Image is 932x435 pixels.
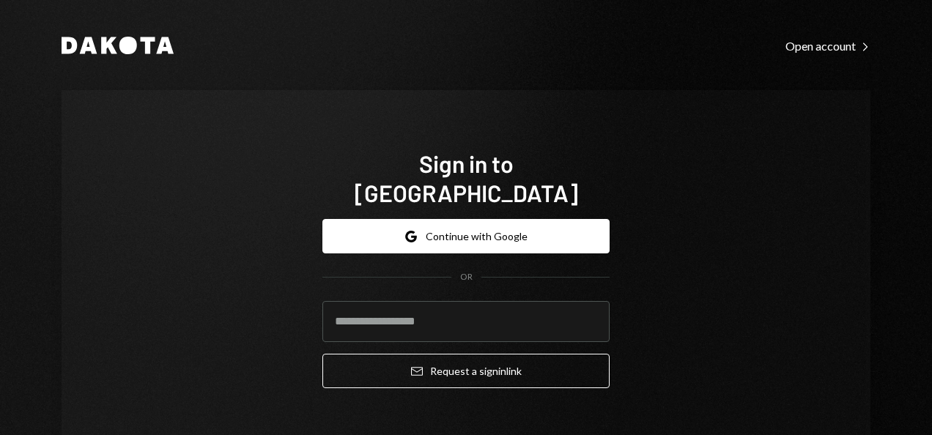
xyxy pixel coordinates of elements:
button: Continue with Google [322,219,610,253]
h1: Sign in to [GEOGRAPHIC_DATA] [322,149,610,207]
div: Open account [785,39,870,53]
button: Request a signinlink [322,354,610,388]
a: Open account [785,37,870,53]
div: OR [460,271,473,283]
